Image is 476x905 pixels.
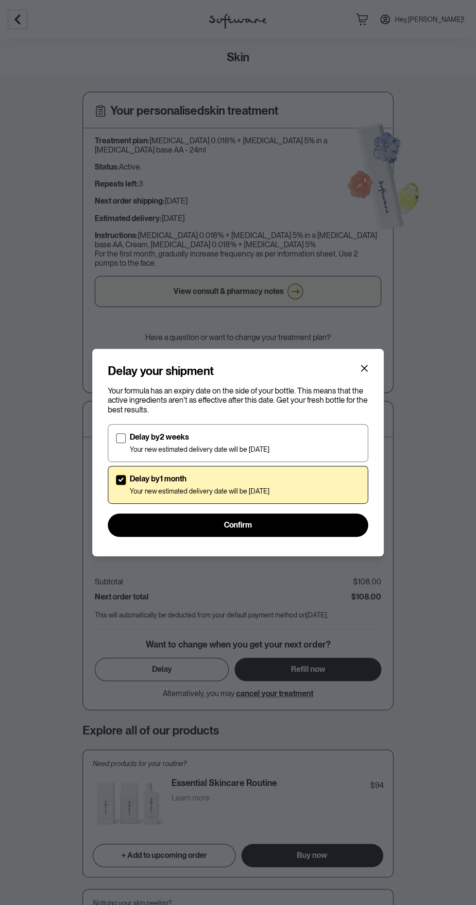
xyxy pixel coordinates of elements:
[130,474,270,483] p: Delay by 1 month
[224,520,252,529] span: Confirm
[108,513,368,537] button: Confirm
[130,487,270,495] p: Your new estimated delivery date will be [DATE]
[130,432,270,442] p: Delay by 2 weeks
[108,364,214,378] h4: Delay your shipment
[108,386,368,414] p: Your formula has an expiry date on the side of your bottle. This means that the active ingredient...
[357,360,372,376] button: Close
[130,445,270,454] p: Your new estimated delivery date will be [DATE]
